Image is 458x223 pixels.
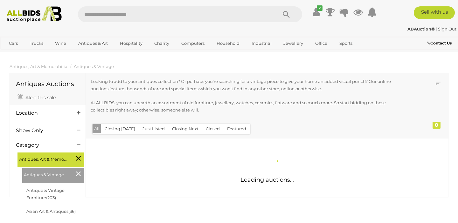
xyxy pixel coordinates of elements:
h4: Show Only [16,128,67,133]
a: Alert this sale [16,92,57,102]
button: Search [270,6,302,22]
a: ABAuction [407,26,436,31]
a: Hospitality [116,38,147,49]
strong: ABAuction [407,26,435,31]
span: Antiques, Art & Memorabilia [19,154,67,163]
button: Closing [DATE] [101,124,139,134]
div: 0 [433,122,441,129]
button: Featured [223,124,250,134]
a: Household [212,38,244,49]
h4: Category [16,142,67,148]
a: [GEOGRAPHIC_DATA] [5,49,58,59]
button: Just Listed [139,124,169,134]
span: (203) [46,195,56,200]
p: At ALLBIDS, you can unearth an assortment of old furniture, jewellery, watches, ceramics, flatwar... [91,99,410,114]
a: Office [311,38,331,49]
span: (36) [68,209,76,214]
i: ✔ [317,5,323,11]
button: All [93,124,101,133]
a: Asian Art & Antiques(36) [26,209,76,214]
a: Sign Out [438,26,456,31]
a: ✔ [311,6,321,18]
a: Antiques & Vintage [74,64,114,69]
p: Looking to add to your antiques collection? Or perhaps you're searching for a vintage piece to gi... [91,78,410,93]
a: Contact Us [427,40,453,47]
a: Antiques, Art & Memorabilia [10,64,67,69]
a: Trucks [26,38,47,49]
button: Closed [202,124,224,134]
span: Alert this sale [24,95,56,100]
span: Loading auctions... [240,176,294,183]
img: Allbids.com.au [3,6,65,22]
a: Sports [335,38,357,49]
h4: Location [16,110,67,116]
b: Contact Us [427,41,452,45]
button: Closing Next [168,124,202,134]
a: Charity [150,38,173,49]
a: Antique & Vintage Furniture(203) [26,188,65,200]
a: Computers [177,38,209,49]
a: Wine [51,38,70,49]
a: Industrial [247,38,276,49]
h1: Antiques Auctions [16,80,79,87]
span: | [436,26,437,31]
a: Jewellery [279,38,307,49]
a: Sell with us [414,6,455,19]
span: Antiques & Vintage [24,170,72,179]
a: Antiques & Art [74,38,112,49]
a: Cars [5,38,22,49]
